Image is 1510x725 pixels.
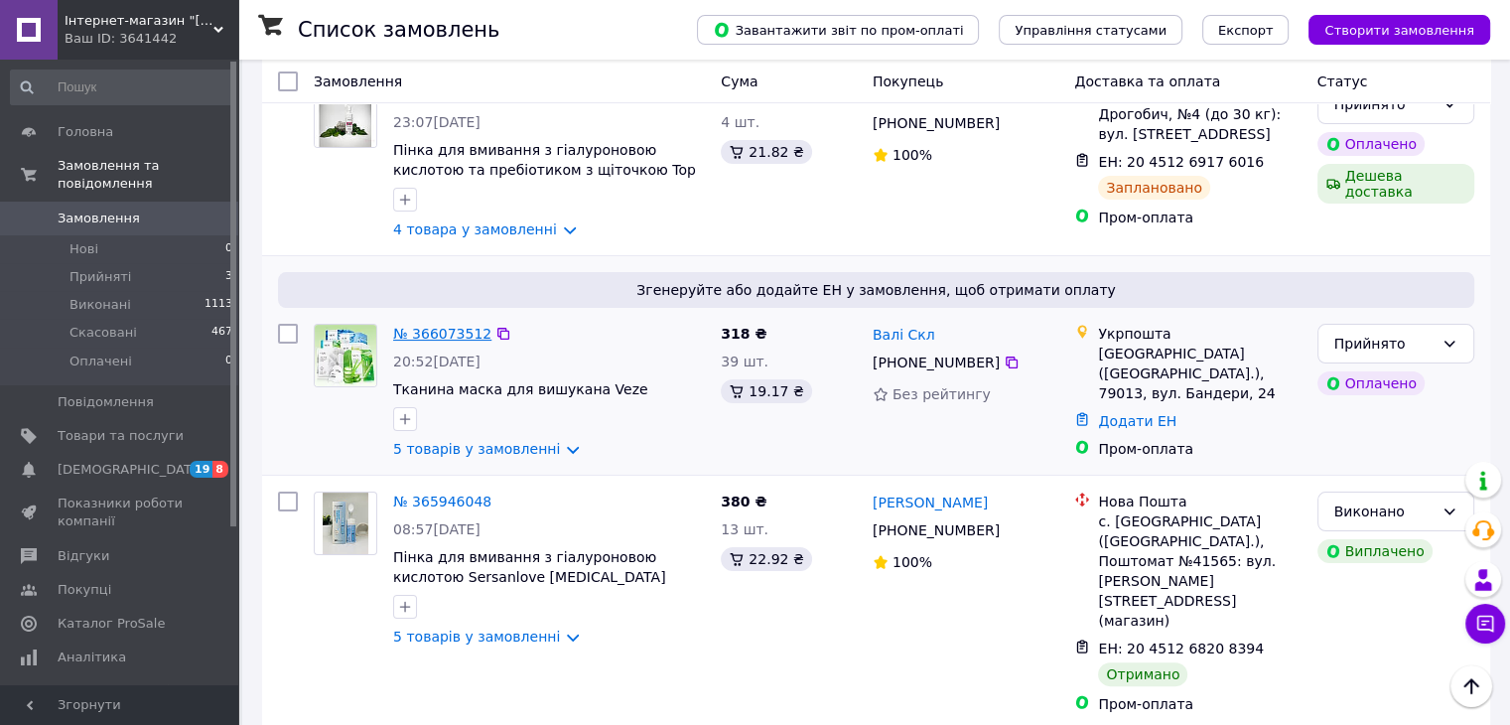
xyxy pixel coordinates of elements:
[65,30,238,48] div: Ваш ID: 3641442
[393,354,480,369] span: 20:52[DATE]
[69,296,131,314] span: Виконані
[58,427,184,445] span: Товари та послуги
[869,516,1004,544] div: [PHONE_NUMBER]
[225,240,232,258] span: 0
[205,296,232,314] span: 1113
[225,353,232,370] span: 0
[1074,73,1220,89] span: Доставка та оплата
[58,649,126,666] span: Аналітика
[298,18,499,42] h1: Список замовлень
[1098,208,1301,227] div: Пром-оплата
[58,461,205,479] span: [DEMOGRAPHIC_DATA]
[892,386,991,402] span: Без рейтингу
[721,547,811,571] div: 22.92 ₴
[1317,132,1425,156] div: Оплачено
[393,494,491,509] a: № 365946048
[721,326,766,342] span: 318 ₴
[393,142,696,198] a: Пінка для вмивання з гіалуроновою кислотою та пребіотиком з щіточкою Top Beauty 150 мл
[315,85,376,147] img: Фото товару
[393,221,557,237] a: 4 товара у замовленні
[721,114,759,130] span: 4 шт.
[58,393,154,411] span: Повідомлення
[323,493,369,554] img: Фото товару
[1465,604,1505,644] button: Чат з покупцем
[1324,23,1474,38] span: Створити замовлення
[869,109,1004,137] div: [PHONE_NUMBER]
[69,324,137,342] span: Скасовані
[873,73,943,89] span: Покупець
[1098,641,1264,656] span: ЕН: 20 4512 6820 8394
[892,554,932,570] span: 100%
[1334,93,1434,115] div: Прийнято
[314,324,377,387] a: Фото товару
[1098,413,1176,429] a: Додати ЕН
[1098,176,1210,200] div: Заплановано
[212,461,228,478] span: 8
[721,140,811,164] div: 21.82 ₴
[721,73,757,89] span: Cума
[1317,539,1433,563] div: Виплачено
[393,549,666,605] a: Пінка для вмивання з гіалуроновою кислотою Sersanlove [MEDICAL_DATA] Cleansing Foam
[1098,154,1264,170] span: ЕН: 20 4512 6917 6016
[1317,164,1474,204] div: Дешева доставка
[286,280,1466,300] span: Згенеруйте або додайте ЕН у замовлення, щоб отримати оплату
[58,210,140,227] span: Замовлення
[393,521,480,537] span: 08:57[DATE]
[721,494,766,509] span: 380 ₴
[69,353,132,370] span: Оплачені
[211,324,232,342] span: 467
[713,21,963,39] span: Завантажити звіт по пром-оплаті
[1098,511,1301,631] div: с. [GEOGRAPHIC_DATA] ([GEOGRAPHIC_DATA].), Поштомат №41565: вул. [PERSON_NAME][STREET_ADDRESS] (м...
[314,492,377,555] a: Фото товару
[393,114,480,130] span: 23:07[DATE]
[721,521,768,537] span: 13 шт.
[1098,344,1301,403] div: [GEOGRAPHIC_DATA] ([GEOGRAPHIC_DATA].), 79013, вул. Бандери, 24
[1218,23,1274,38] span: Експорт
[58,682,184,718] span: Інструменти веб-майстра та SEO
[58,581,111,599] span: Покупці
[1450,665,1492,707] button: Наверх
[1098,492,1301,511] div: Нова Пошта
[58,547,109,565] span: Відгуки
[314,73,402,89] span: Замовлення
[393,629,560,645] a: 5 товарів у замовленні
[1098,662,1187,686] div: Отримано
[999,15,1182,45] button: Управління статусами
[225,268,232,286] span: 3
[10,70,234,105] input: Пошук
[190,461,212,478] span: 19
[393,441,560,457] a: 5 товарів у замовленні
[393,381,648,397] a: Тканина маска для вишукана Veze
[1317,371,1425,395] div: Оплачено
[58,615,165,633] span: Каталог ProSale
[1015,23,1167,38] span: Управління статусами
[58,123,113,141] span: Головна
[315,325,376,386] img: Фото товару
[1317,73,1368,89] span: Статус
[1098,324,1301,344] div: Укрпошта
[873,325,935,345] a: Валі Скл
[892,147,932,163] span: 100%
[869,349,1004,376] div: [PHONE_NUMBER]
[873,493,988,512] a: [PERSON_NAME]
[721,379,811,403] div: 19.17 ₴
[1334,501,1434,522] div: Виконано
[69,240,98,258] span: Нові
[314,84,377,148] a: Фото товару
[1202,15,1290,45] button: Експорт
[65,12,213,30] span: Інтернет-магазин "Valentinka-Shop"
[1289,21,1490,37] a: Створити замовлення
[58,157,238,193] span: Замовлення та повідомлення
[1334,333,1434,355] div: Прийнято
[721,354,768,369] span: 39 шт.
[1098,104,1301,144] div: Дрогобич, №4 (до 30 кг): вул. [STREET_ADDRESS]
[58,495,184,530] span: Показники роботи компанії
[1308,15,1490,45] button: Створити замовлення
[69,268,131,286] span: Прийняті
[1098,694,1301,714] div: Пром-оплата
[393,326,491,342] a: № 366073512
[1098,439,1301,459] div: Пром-оплата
